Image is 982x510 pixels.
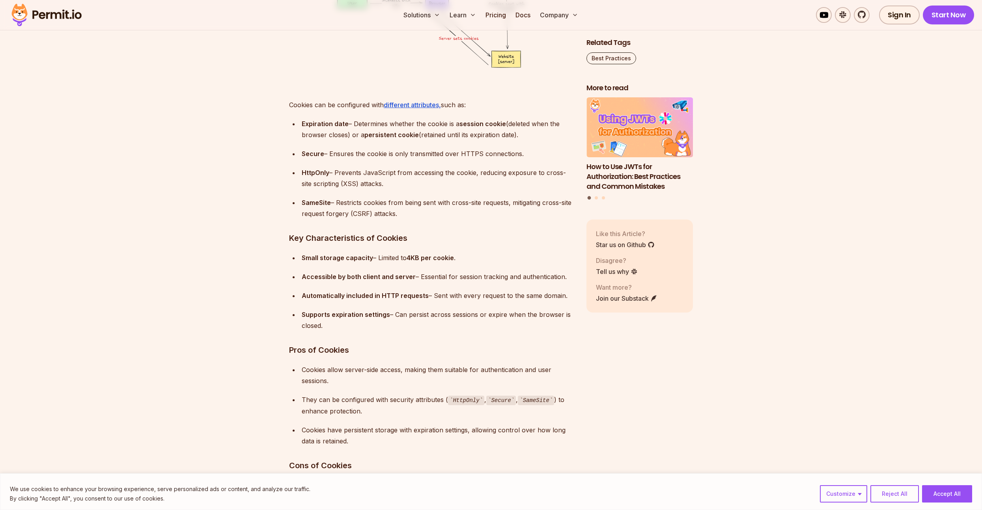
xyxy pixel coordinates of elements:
[302,197,574,219] div: – Restricts cookies from being sent with cross-site requests, mitigating cross-site request forge...
[10,494,310,503] p: By clicking "Accept All", you consent to our use of cookies.
[302,273,416,281] strong: Accessible by both client and server
[596,256,638,265] p: Disagree?
[302,309,574,331] div: – Can persist across sessions or expire when the browser is closed.
[302,364,574,386] div: Cookies allow server-side access, making them suitable for authentication and user sessions.
[302,271,574,282] div: – Essential for session tracking and authentication.
[586,38,693,48] h2: Related Tags
[302,394,574,417] div: They can be configured with security attributes ( , , ) to enhance protection.
[879,6,920,24] a: Sign In
[586,52,636,64] a: Best Practices
[518,396,554,405] code: SameSite
[289,344,574,356] h3: Pros of Cookies
[302,150,324,158] strong: Secure
[302,118,574,140] div: – Determines whether the cookie is a (deleted when the browser closes) or a (retained until its e...
[302,148,574,159] div: – Ensures the cookie is only transmitted over HTTPS connections.
[922,485,972,503] button: Accept All
[364,131,419,139] strong: persistent cookie
[586,98,693,192] a: How to Use JWTs for Authorization: Best Practices and Common MistakesHow to Use JWTs for Authoriz...
[870,485,919,503] button: Reject All
[588,196,591,200] button: Go to slide 1
[302,169,329,177] strong: HttpOnly
[596,229,655,238] p: Like this Article?
[602,196,605,199] button: Go to slide 3
[586,98,693,158] img: How to Use JWTs for Authorization: Best Practices and Common Mistakes
[595,196,598,199] button: Go to slide 2
[586,98,693,192] li: 1 of 3
[8,2,85,28] img: Permit logo
[596,294,657,303] a: Join our Substack
[586,162,693,191] h3: How to Use JWTs for Authorization: Best Practices and Common Mistakes
[302,290,574,301] div: – Sent with every request to the same domain.
[302,120,349,128] strong: Expiration date
[302,167,574,189] div: – Prevents JavaScript from accessing the cookie, reducing exposure to cross-site scripting (XSS) ...
[302,311,390,318] strong: Supports expiration settings
[482,7,509,23] a: Pricing
[596,240,655,249] a: Star us on Github
[289,99,574,110] p: Cookies can be configured with such as:
[586,98,693,201] div: Posts
[923,6,975,24] a: Start Now
[384,101,441,109] a: different attributes,
[407,254,454,262] strong: 4KB per cookie
[596,267,638,276] a: Tell us why
[302,199,331,207] strong: SameSite
[302,252,574,263] div: – Limited to .
[302,254,373,262] strong: Small storage capacity
[459,120,506,128] strong: session cookie
[446,7,479,23] button: Learn
[289,459,574,472] h3: Cons of Cookies
[400,7,443,23] button: Solutions
[302,424,574,447] div: Cookies have persistent storage with expiration settings, allowing control over how long data is ...
[596,283,657,292] p: Want more?
[586,83,693,93] h2: More to read
[10,484,310,494] p: We use cookies to enhance your browsing experience, serve personalized ads or content, and analyz...
[289,232,574,244] h3: Key Characteristics of Cookies
[512,7,534,23] a: Docs
[448,396,484,405] code: HttpOnly
[537,7,581,23] button: Company
[486,396,516,405] code: Secure
[302,292,429,300] strong: Automatically included in HTTP requests
[820,485,867,503] button: Customize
